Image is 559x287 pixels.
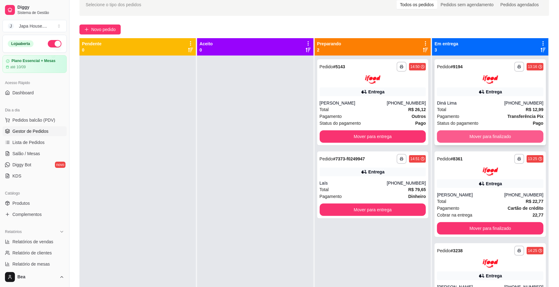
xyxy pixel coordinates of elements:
[437,100,504,106] div: Diná Lima
[528,248,537,253] div: 14:25
[2,2,67,17] a: DiggySistema de Gestão
[408,187,426,192] strong: R$ 79,65
[2,198,67,208] a: Produtos
[8,23,14,29] span: J
[2,137,67,147] a: Lista de Pedidos
[17,274,57,280] span: Bea
[2,149,67,159] a: Salão / Mesas
[483,168,498,176] img: ifood
[504,100,543,106] div: [PHONE_NUMBER]
[317,41,341,47] p: Preparando
[368,89,385,95] div: Entrega
[91,26,116,33] span: Novo pedido
[437,222,543,235] button: Mover para finalizado
[437,120,478,127] span: Status do pagamento
[437,0,497,9] div: Pedidos sem agendamento
[437,156,451,161] span: Pedido
[12,200,30,206] span: Produtos
[12,90,34,96] span: Dashboard
[12,128,48,134] span: Gestor de Pedidos
[11,59,56,63] article: Plano Essencial + Mesas
[320,156,333,161] span: Pedido
[2,270,67,285] button: Bea
[17,5,64,10] span: Diggy
[320,204,426,216] button: Mover para entrega
[200,41,213,47] p: Aceito
[408,194,426,199] strong: Dinheiro
[497,0,542,9] div: Pedidos agendados
[528,64,537,69] div: 13:16
[387,180,426,186] div: [PHONE_NUMBER]
[412,114,426,119] strong: Outros
[387,100,426,106] div: [PHONE_NUMBER]
[410,156,420,161] div: 14:51
[437,106,446,113] span: Total
[12,250,52,256] span: Relatório de clientes
[2,105,67,115] div: Dia a dia
[2,160,67,170] a: Diggy Botnovo
[483,75,498,84] img: ifood
[504,192,543,198] div: [PHONE_NUMBER]
[526,107,543,112] strong: R$ 12,99
[12,239,53,245] span: Relatórios de vendas
[526,199,543,204] strong: R$ 22,77
[437,248,451,253] span: Pedido
[483,259,498,268] img: ifood
[2,259,67,269] a: Relatório de mesas
[451,64,463,69] strong: # 9194
[437,130,543,143] button: Mover para finalizado
[437,192,504,198] div: [PERSON_NAME]
[486,181,502,187] div: Entrega
[320,120,361,127] span: Status do pagamento
[415,121,426,126] strong: Pago
[2,126,67,136] a: Gestor de Pedidos
[320,130,426,143] button: Mover para entrega
[320,186,329,193] span: Total
[2,88,67,98] a: Dashboard
[437,205,459,212] span: Pagamento
[8,40,34,47] div: Loja aberta
[437,212,472,218] span: Cobrar na entrega
[333,64,345,69] strong: # 5143
[508,206,543,211] strong: Cartão de crédito
[10,65,26,70] article: até 10/09
[365,75,381,84] img: ifood
[12,173,21,179] span: KDS
[437,198,446,205] span: Total
[5,229,22,234] span: Relatórios
[2,237,67,247] a: Relatórios de vendas
[435,47,458,53] p: 3
[437,64,451,69] span: Pedido
[2,209,67,219] a: Complementos
[408,107,426,112] strong: R$ 26,12
[12,117,55,123] span: Pedidos balcão (PDV)
[317,47,341,53] p: 2
[320,180,387,186] div: Laís
[82,41,101,47] p: Pendente
[320,113,342,120] span: Pagamento
[528,156,537,161] div: 13:25
[12,139,45,146] span: Lista de Pedidos
[19,23,47,29] div: Japa House. ...
[12,150,40,157] span: Salão / Mesas
[12,162,31,168] span: Diggy Bot
[2,248,67,258] a: Relatório de clientes
[486,273,502,279] div: Entrega
[2,188,67,198] div: Catálogo
[2,171,67,181] a: KDS
[12,261,50,267] span: Relatório de mesas
[320,106,329,113] span: Total
[2,55,67,73] a: Plano Essencial + Mesasaté 10/09
[320,193,342,200] span: Pagamento
[79,25,121,34] button: Novo pedido
[86,1,141,8] span: Selecione o tipo dos pedidos
[451,156,463,161] strong: # 8361
[410,64,420,69] div: 14:50
[320,100,387,106] div: [PERSON_NAME]
[82,47,101,53] p: 0
[368,169,385,175] div: Entrega
[84,27,89,32] span: plus
[2,78,67,88] div: Acesso Rápido
[397,0,437,9] div: Todos os pedidos
[451,248,463,253] strong: # 3238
